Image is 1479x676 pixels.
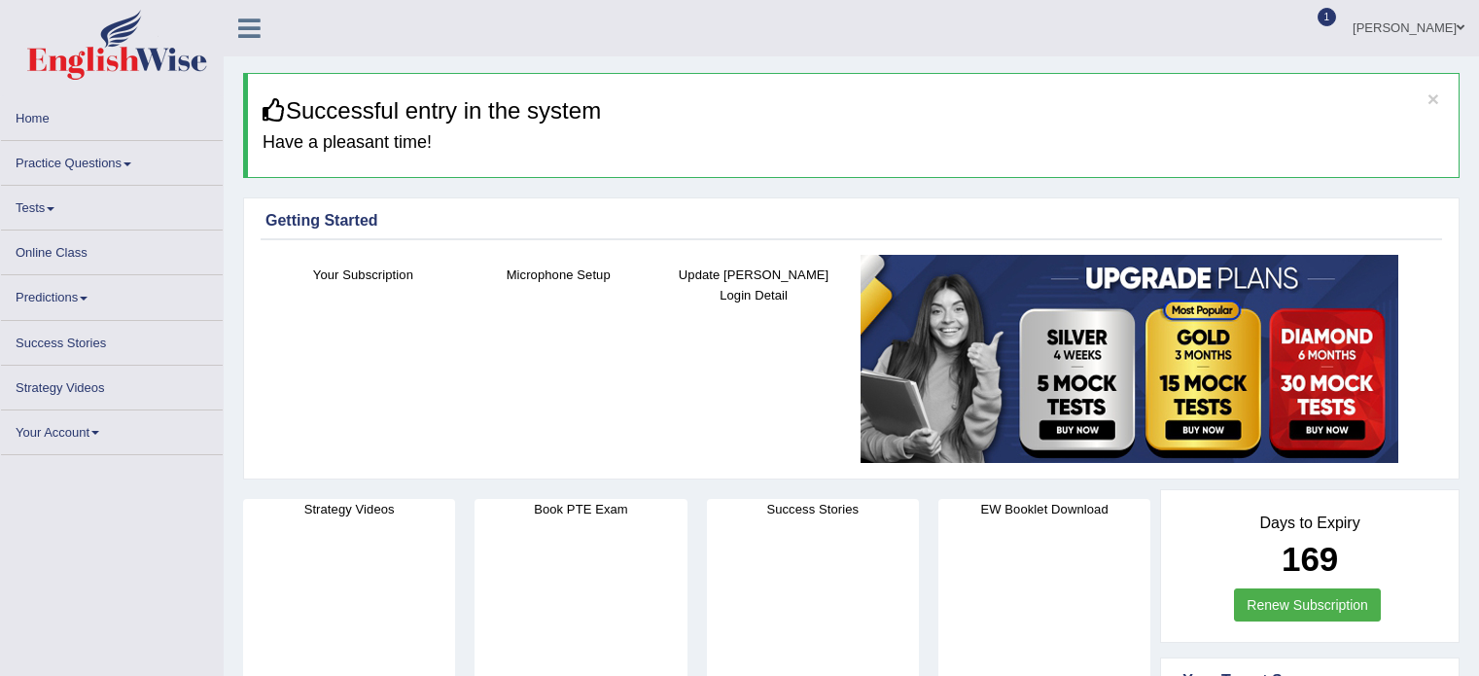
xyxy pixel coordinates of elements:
button: × [1427,89,1439,109]
a: Success Stories [1,321,223,359]
h4: Your Subscription [275,265,451,285]
b: 169 [1282,540,1338,578]
h4: Success Stories [707,499,919,519]
a: Practice Questions [1,141,223,179]
h3: Successful entry in the system [263,98,1444,124]
h4: Have a pleasant time! [263,133,1444,153]
h4: EW Booklet Download [938,499,1150,519]
a: Home [1,96,223,134]
h4: Microphone Setup [471,265,647,285]
h4: Strategy Videos [243,499,455,519]
a: Predictions [1,275,223,313]
h4: Update [PERSON_NAME] Login Detail [666,265,842,305]
span: 1 [1318,8,1337,26]
a: Renew Subscription [1234,588,1381,622]
h4: Days to Expiry [1182,515,1437,532]
a: Strategy Videos [1,366,223,404]
a: Tests [1,186,223,224]
a: Your Account [1,410,223,448]
img: small5.jpg [861,255,1398,463]
a: Online Class [1,231,223,268]
div: Getting Started [265,209,1437,232]
h4: Book PTE Exam [475,499,687,519]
